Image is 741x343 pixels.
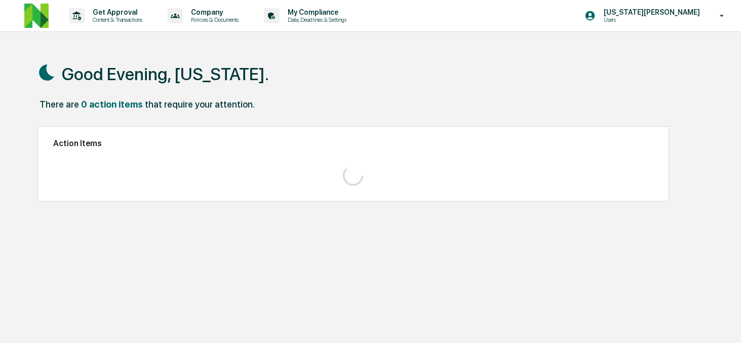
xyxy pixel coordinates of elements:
[40,99,79,110] div: There are
[280,16,352,23] p: Data, Deadlines & Settings
[183,8,244,16] p: Company
[183,16,244,23] p: Policies & Documents
[85,16,147,23] p: Content & Transactions
[596,16,695,23] p: Users
[81,99,143,110] div: 0 action items
[280,8,352,16] p: My Compliance
[24,4,49,28] img: logo
[53,139,653,148] h2: Action Items
[85,8,147,16] p: Get Approval
[596,8,705,16] p: [US_STATE][PERSON_NAME]
[62,64,269,84] h1: Good Evening, [US_STATE].
[145,99,255,110] div: that require your attention.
